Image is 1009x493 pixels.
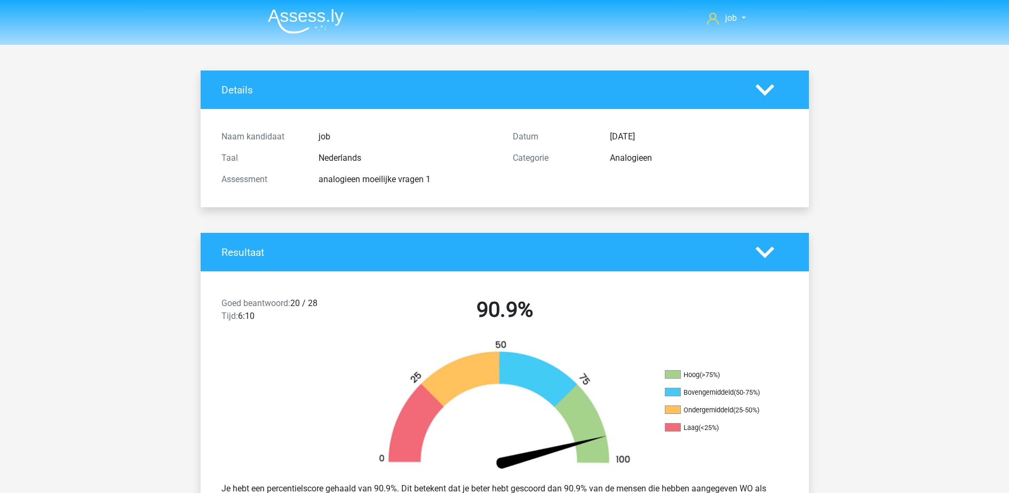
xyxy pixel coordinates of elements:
[367,297,642,323] h2: 90.9%
[213,152,311,165] div: Taal
[703,12,750,25] a: job
[725,13,737,23] span: job
[311,173,505,186] div: analogieen moeilijke vragen 1
[221,246,740,259] h4: Resultaat
[734,388,760,396] div: (50-75%)
[361,340,649,474] img: 91.42dffeb922d7.png
[221,84,740,96] h4: Details
[213,130,311,143] div: Naam kandidaat
[665,405,772,415] li: Ondergemiddeld
[311,130,505,143] div: job
[505,130,602,143] div: Datum
[665,370,772,380] li: Hoog
[213,173,311,186] div: Assessment
[700,371,720,379] div: (>75%)
[602,130,796,143] div: [DATE]
[665,423,772,433] li: Laag
[221,298,290,308] span: Goed beantwoord:
[268,9,344,34] img: Assessly
[311,152,505,165] div: Nederlands
[665,388,772,397] li: Bovengemiddeld
[602,152,796,165] div: Analogieen
[221,311,238,321] span: Tijd:
[505,152,602,165] div: Categorie
[213,297,359,327] div: 20 / 28 6:10
[733,406,759,414] div: (25-50%)
[698,424,719,432] div: (<25%)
